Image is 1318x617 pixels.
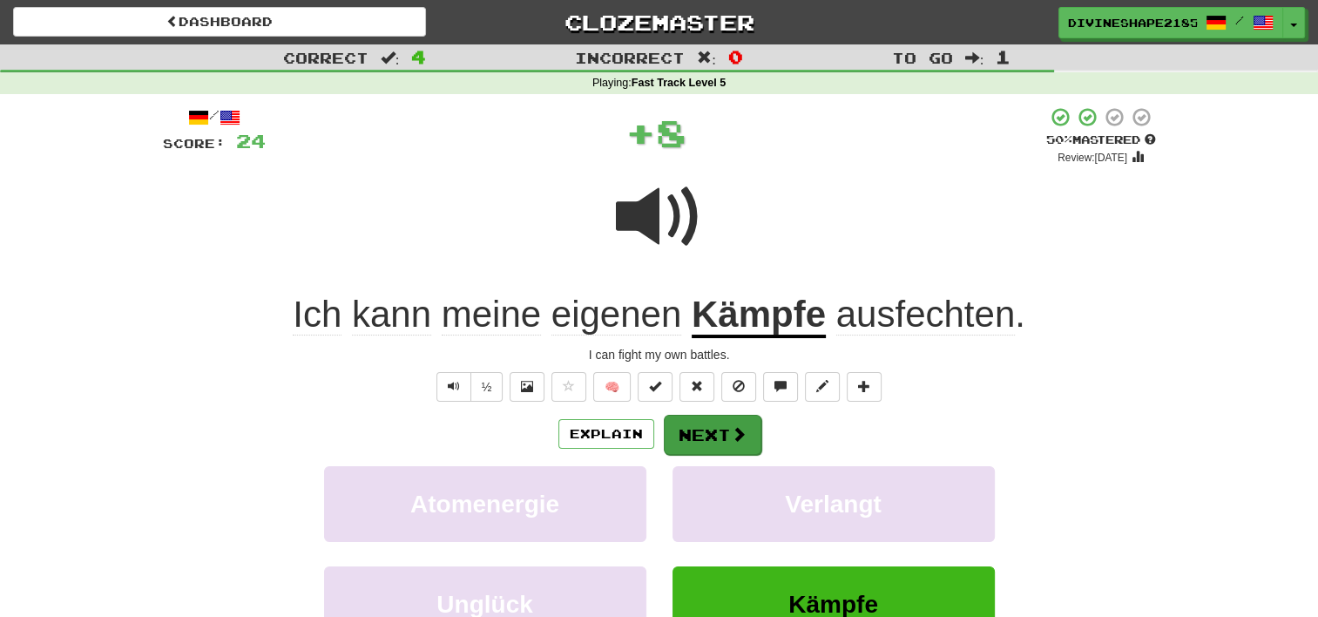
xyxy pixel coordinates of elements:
span: Ich [293,294,341,336]
button: ½ [470,372,504,402]
div: Mastered [1046,132,1156,148]
button: Set this sentence to 100% Mastered (alt+m) [638,372,673,402]
span: 0 [728,46,743,67]
button: Verlangt [673,466,995,542]
span: meine [442,294,541,336]
button: Reset to 0% Mastered (alt+r) [679,372,714,402]
span: Atomenergie [410,491,559,518]
span: 8 [656,111,686,154]
span: eigenen [551,294,681,336]
button: Discuss sentence (alt+u) [763,372,798,402]
span: : [965,51,984,65]
button: Show image (alt+x) [510,372,544,402]
strong: Fast Track Level 5 [632,77,727,89]
span: 4 [411,46,426,67]
button: Favorite sentence (alt+f) [551,372,586,402]
span: DivineShape2185 [1068,15,1197,31]
button: Explain [558,419,654,449]
span: kann [352,294,431,336]
u: Kämpfe [692,294,826,338]
span: 50 % [1046,132,1072,146]
span: . [826,294,1025,336]
span: To go [892,49,953,66]
button: Add to collection (alt+a) [847,372,882,402]
button: Play sentence audio (ctl+space) [436,372,471,402]
button: Ignore sentence (alt+i) [721,372,756,402]
a: Dashboard [13,7,426,37]
span: Score: [163,136,226,151]
span: 1 [996,46,1010,67]
small: Review: [DATE] [1058,152,1127,164]
span: : [697,51,716,65]
a: DivineShape2185 / [1058,7,1283,38]
span: : [381,51,400,65]
button: Next [664,415,761,455]
span: / [1235,14,1244,26]
span: Incorrect [575,49,685,66]
span: 24 [236,130,266,152]
a: Clozemaster [452,7,865,37]
button: Edit sentence (alt+d) [805,372,840,402]
div: / [163,106,266,128]
div: Text-to-speech controls [433,372,504,402]
span: Verlangt [785,491,881,518]
button: 🧠 [593,372,631,402]
span: Correct [283,49,368,66]
div: I can fight my own battles. [163,346,1156,363]
span: ausfechten [836,294,1016,336]
span: + [625,106,656,159]
button: Atomenergie [324,466,646,542]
